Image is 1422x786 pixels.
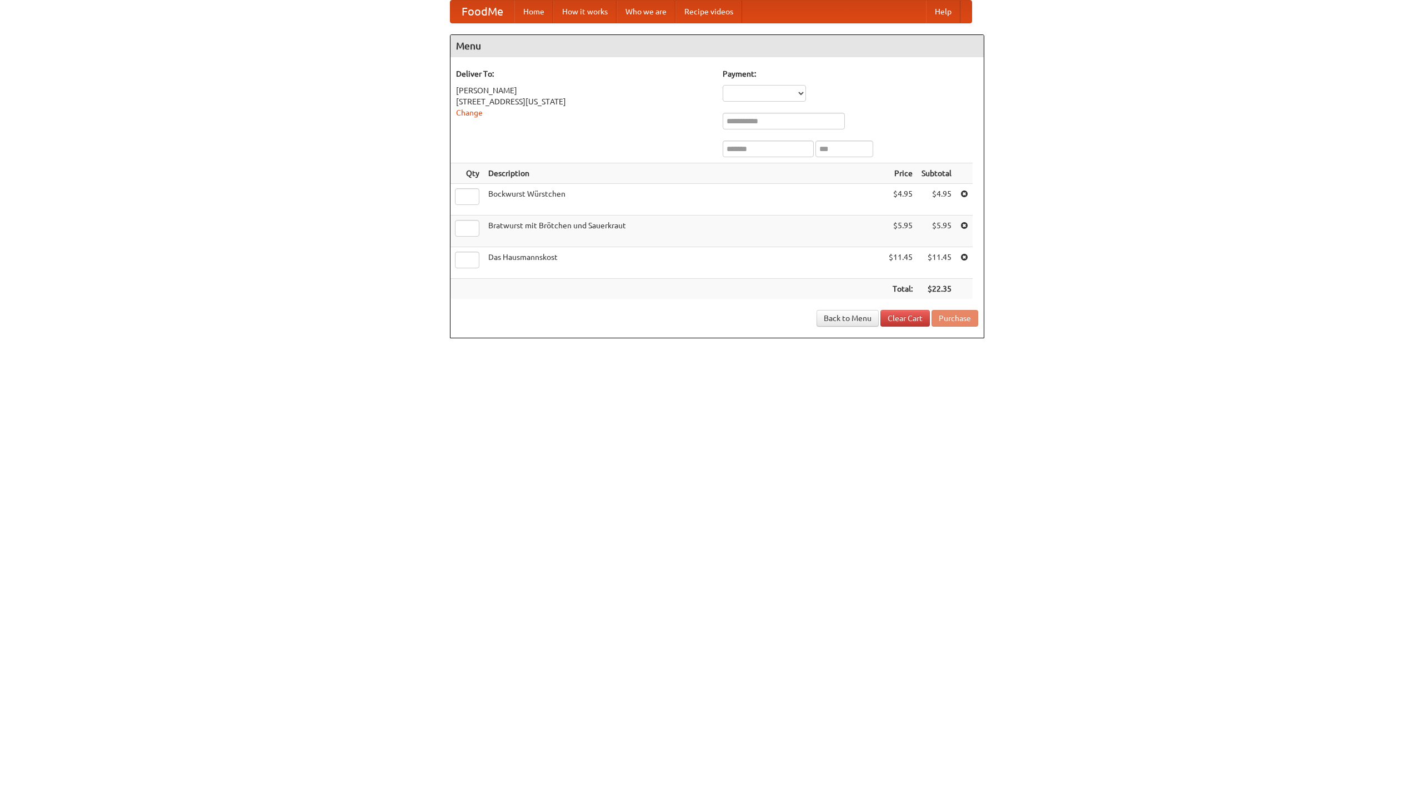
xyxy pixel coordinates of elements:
[456,68,712,79] h5: Deliver To:
[553,1,617,23] a: How it works
[884,247,917,279] td: $11.45
[484,216,884,247] td: Bratwurst mit Brötchen und Sauerkraut
[484,184,884,216] td: Bockwurst Würstchen
[884,279,917,299] th: Total:
[617,1,675,23] a: Who we are
[917,279,956,299] th: $22.35
[817,310,879,327] a: Back to Menu
[884,163,917,184] th: Price
[917,247,956,279] td: $11.45
[917,163,956,184] th: Subtotal
[884,216,917,247] td: $5.95
[917,184,956,216] td: $4.95
[917,216,956,247] td: $5.95
[456,96,712,107] div: [STREET_ADDRESS][US_STATE]
[484,163,884,184] th: Description
[456,108,483,117] a: Change
[450,35,984,57] h4: Menu
[723,68,978,79] h5: Payment:
[456,85,712,96] div: [PERSON_NAME]
[884,184,917,216] td: $4.95
[675,1,742,23] a: Recipe videos
[450,1,514,23] a: FoodMe
[880,310,930,327] a: Clear Cart
[450,163,484,184] th: Qty
[932,310,978,327] button: Purchase
[926,1,960,23] a: Help
[514,1,553,23] a: Home
[484,247,884,279] td: Das Hausmannskost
